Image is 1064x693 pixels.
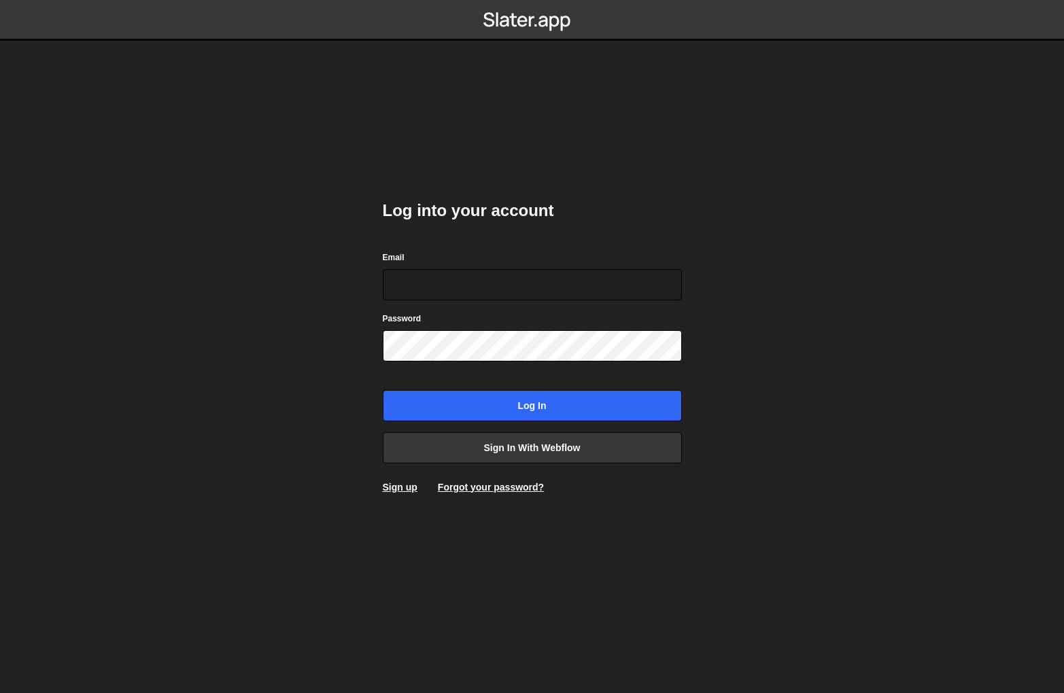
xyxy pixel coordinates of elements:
[383,482,417,493] a: Sign up
[383,312,422,325] label: Password
[383,390,682,421] input: Log in
[383,251,405,264] label: Email
[383,432,682,463] a: Sign in with Webflow
[383,200,682,221] h2: Log into your account
[438,482,544,493] a: Forgot your password?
